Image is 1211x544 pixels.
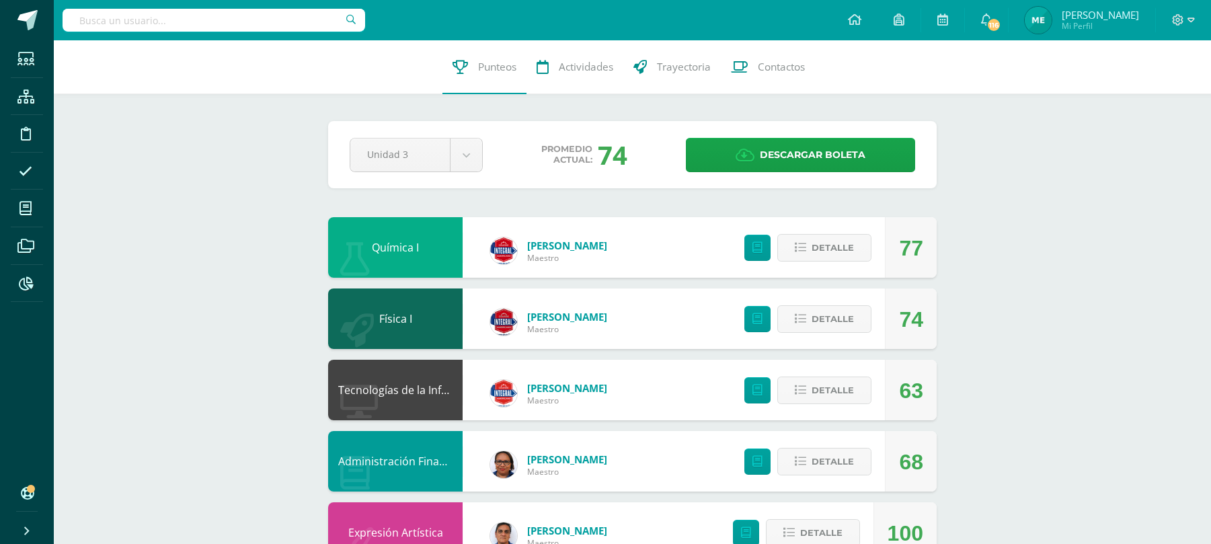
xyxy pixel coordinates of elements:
[527,252,607,264] span: Maestro
[328,217,463,278] div: Química I
[527,239,607,252] a: [PERSON_NAME]
[812,307,854,332] span: Detalle
[1062,8,1139,22] span: [PERSON_NAME]
[986,17,1001,32] span: 116
[442,40,526,94] a: Punteos
[367,139,433,170] span: Unidad 3
[348,525,443,540] a: Expresión Artística
[379,311,412,326] a: Física I
[623,40,721,94] a: Trayectoria
[899,218,923,278] div: 77
[350,139,482,171] a: Unidad 3
[812,449,854,474] span: Detalle
[328,360,463,420] div: Tecnologías de la Información y la Comunicación I
[527,310,607,323] a: [PERSON_NAME]
[777,448,871,475] button: Detalle
[328,431,463,492] div: Administración Financiera
[490,380,517,407] img: c1f8528ae09fb8474fd735b50c721e50.png
[899,432,923,492] div: 68
[527,524,607,537] a: [PERSON_NAME]
[1025,7,1052,34] img: 5b4b5986e598807c0dab46491188efcd.png
[899,360,923,421] div: 63
[527,381,607,395] a: [PERSON_NAME]
[527,466,607,477] span: Maestro
[478,60,516,74] span: Punteos
[527,453,607,466] a: [PERSON_NAME]
[777,234,871,262] button: Detalle
[598,137,627,172] div: 74
[372,240,419,255] a: Química I
[490,237,517,264] img: 21588b49a14a63eb6c43a3d6c8f636e1.png
[490,309,517,336] img: 28f031d49d6967cb0dd97ba54f7eb134.png
[758,60,805,74] span: Contactos
[527,395,607,406] span: Maestro
[686,138,915,172] a: Descargar boleta
[1062,20,1139,32] span: Mi Perfil
[490,451,517,478] img: bba7c537520bb84d934a4f8b9c36f832.png
[777,305,871,333] button: Detalle
[721,40,815,94] a: Contactos
[812,235,854,260] span: Detalle
[899,289,923,350] div: 74
[527,323,607,335] span: Maestro
[541,144,592,165] span: Promedio actual:
[657,60,711,74] span: Trayectoria
[777,377,871,404] button: Detalle
[328,288,463,349] div: Física I
[63,9,365,32] input: Busca un usuario...
[338,383,590,397] a: Tecnologías de la Información y la Comunicación I
[559,60,613,74] span: Actividades
[338,454,471,469] a: Administración Financiera
[760,139,865,171] span: Descargar boleta
[526,40,623,94] a: Actividades
[812,378,854,403] span: Detalle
